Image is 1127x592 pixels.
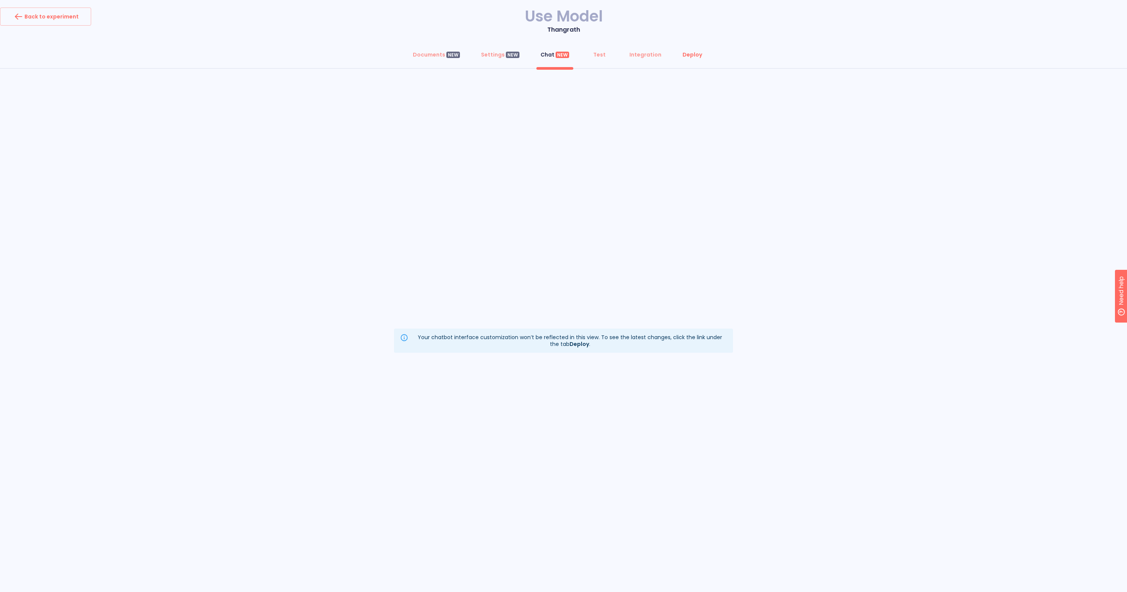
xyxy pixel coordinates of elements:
div: Integration [629,51,661,58]
div: Documents [413,51,460,58]
div: Test [593,51,606,58]
div: NEW [446,52,460,58]
span: Need help [18,2,46,11]
div: Deploy [683,51,702,58]
div: Back to experiment [12,11,79,23]
div: Chat [541,51,569,58]
div: Your chatbot interface customization won’t be reflected in this view. To see the latest changes, ... [413,331,727,350]
div: Settings [481,51,519,58]
strong: Deploy [570,340,589,348]
div: NEW [506,52,519,58]
div: NEW [556,52,569,58]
